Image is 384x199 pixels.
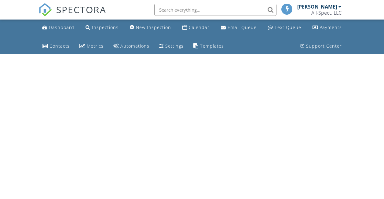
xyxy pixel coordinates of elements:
[127,22,174,33] a: New Inspection
[40,41,72,52] a: Contacts
[92,24,119,30] div: Inspections
[49,24,74,30] div: Dashboard
[275,24,301,30] div: Text Queue
[40,22,77,33] a: Dashboard
[157,41,186,52] a: Settings
[320,24,342,30] div: Payments
[77,41,106,52] a: Metrics
[49,43,70,49] div: Contacts
[311,10,342,16] div: All-Spect, LLC
[297,4,337,10] div: [PERSON_NAME]
[265,22,304,33] a: Text Queue
[218,22,259,33] a: Email Queue
[83,22,121,33] a: Inspections
[136,24,171,30] div: New Inspection
[180,22,212,33] a: Calendar
[111,41,152,52] a: Automations (Basic)
[87,43,104,49] div: Metrics
[298,41,344,52] a: Support Center
[191,41,226,52] a: Templates
[189,24,210,30] div: Calendar
[56,3,106,16] span: SPECTORA
[38,3,52,16] img: The Best Home Inspection Software - Spectora
[38,8,106,21] a: SPECTORA
[200,43,224,49] div: Templates
[154,4,276,16] input: Search everything...
[310,22,344,33] a: Payments
[306,43,342,49] div: Support Center
[228,24,257,30] div: Email Queue
[120,43,149,49] div: Automations
[165,43,184,49] div: Settings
